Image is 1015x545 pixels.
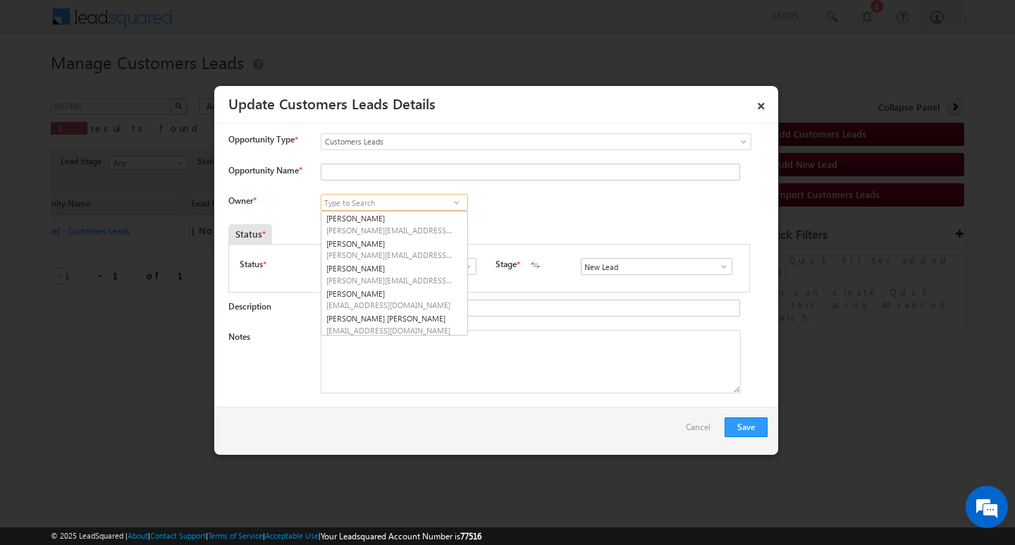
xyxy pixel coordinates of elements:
label: Description [228,301,271,312]
label: Notes [228,331,250,342]
label: Owner [228,195,256,206]
span: [EMAIL_ADDRESS][DOMAIN_NAME] [326,325,453,336]
a: Acceptable Use [265,531,319,540]
span: [PERSON_NAME][EMAIL_ADDRESS][PERSON_NAME][DOMAIN_NAME] [326,250,453,260]
input: Type to Search [321,194,468,211]
textarea: Type your message and hit 'Enter' [18,130,257,422]
a: Customers Leads [321,133,751,150]
a: Update Customers Leads Details [228,93,436,113]
a: Contact Support [150,531,206,540]
a: [PERSON_NAME] [321,287,467,312]
div: Status [228,224,272,244]
a: About [128,531,148,540]
a: [PERSON_NAME] [321,262,467,287]
span: Your Leadsquared Account Number is [321,531,481,541]
a: Show All Items [448,195,465,209]
span: [PERSON_NAME][EMAIL_ADDRESS][DOMAIN_NAME] [326,275,453,286]
a: Cancel [686,417,718,444]
a: Terms of Service [208,531,263,540]
a: Show All Items [711,259,729,274]
label: Opportunity Name [228,165,302,176]
span: Customers Leads [321,135,694,148]
input: Type to Search [581,258,732,275]
em: Start Chat [192,434,256,453]
span: Opportunity Type [228,133,295,146]
span: [PERSON_NAME][EMAIL_ADDRESS][PERSON_NAME][DOMAIN_NAME] [326,225,453,235]
div: Chat with us now [73,74,237,92]
a: × [749,91,773,116]
span: 77516 [460,531,481,541]
label: Stage [496,258,517,271]
a: [PERSON_NAME] [321,212,467,237]
label: Status [240,258,263,271]
a: Show All Items [455,259,473,274]
span: [EMAIL_ADDRESS][DOMAIN_NAME] [326,300,453,310]
a: [PERSON_NAME] [321,237,467,262]
div: Minimize live chat window [231,7,265,41]
span: © 2025 LeadSquared | | | | | [51,529,481,543]
button: Save [725,417,768,437]
img: d_60004797649_company_0_60004797649 [24,74,59,92]
a: [PERSON_NAME] [PERSON_NAME] [321,312,467,337]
